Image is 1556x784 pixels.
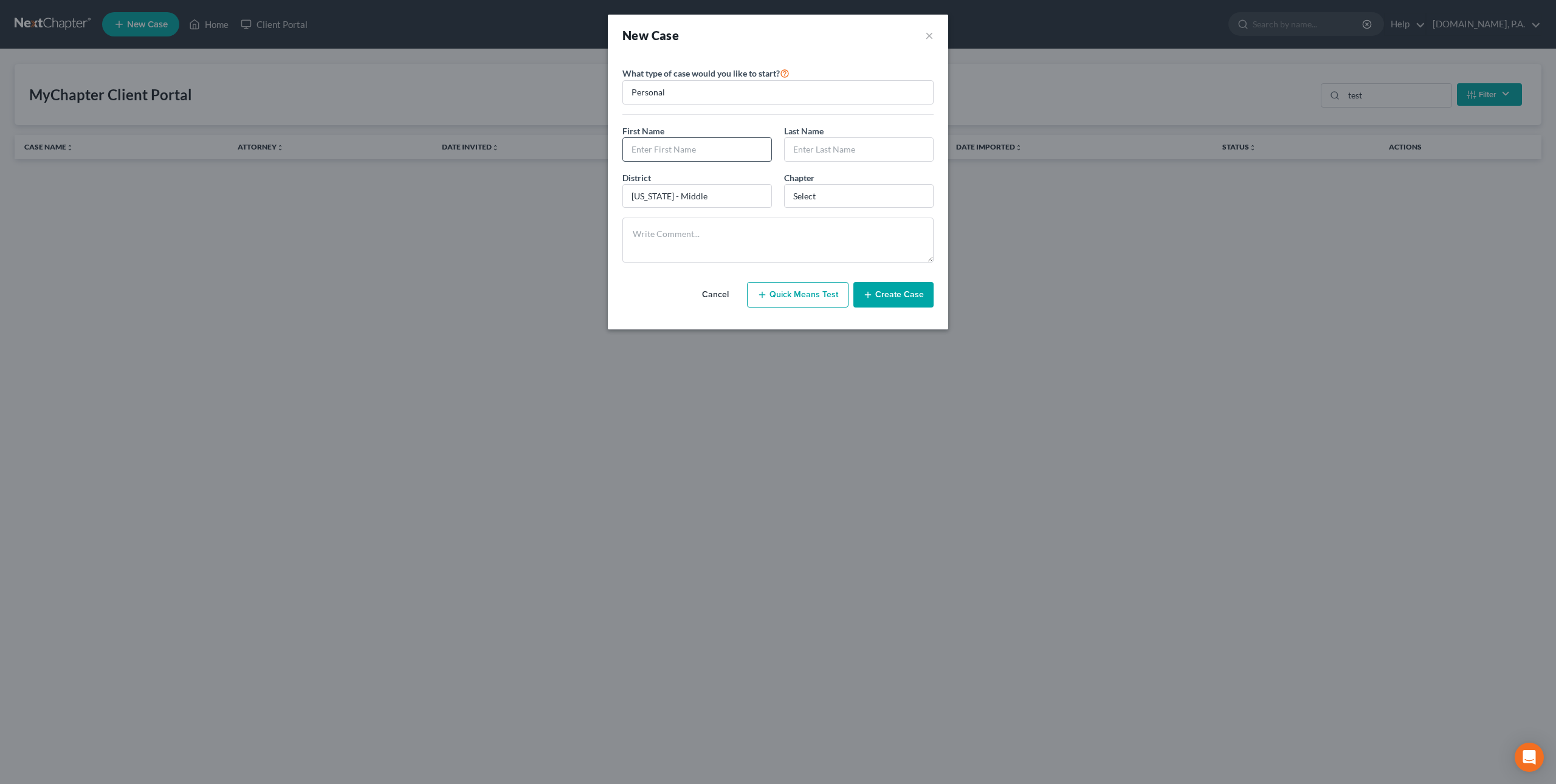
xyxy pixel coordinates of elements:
div: Open Intercom Messenger [1515,743,1544,772]
strong: New Case [622,28,679,43]
label: What type of case would you like to start? [622,66,790,80]
span: First Name [622,126,664,136]
button: Cancel [689,283,742,307]
button: × [925,27,934,44]
span: District [622,173,651,183]
input: Enter Last Name [785,138,933,161]
button: Quick Means Test [747,282,849,308]
span: Chapter [784,173,814,183]
button: Create Case [853,282,934,308]
input: Enter First Name [623,138,771,161]
span: Last Name [784,126,824,136]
